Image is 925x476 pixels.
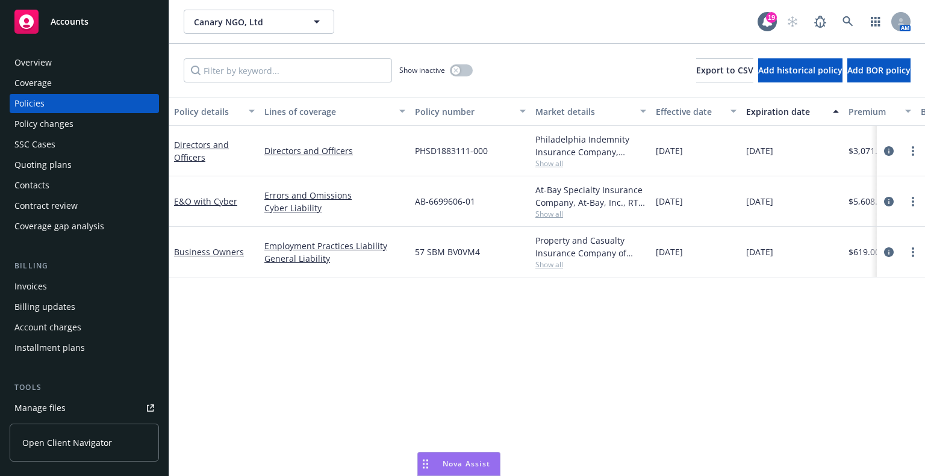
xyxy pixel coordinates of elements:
[847,58,911,82] button: Add BOR policy
[22,436,112,449] span: Open Client Navigator
[14,277,47,296] div: Invoices
[849,144,887,157] span: $3,071.00
[415,246,480,258] span: 57 SBM BV0VM4
[746,144,773,157] span: [DATE]
[264,252,405,265] a: General Liability
[906,245,920,259] a: more
[14,176,49,195] div: Contacts
[10,155,159,175] a: Quoting plans
[14,53,52,72] div: Overview
[746,195,773,208] span: [DATE]
[696,58,753,82] button: Export to CSV
[535,133,646,158] div: Philadelphia Indemnity Insurance Company, [GEOGRAPHIC_DATA] Insurance Companies
[849,195,887,208] span: $5,608.00
[415,195,475,208] span: AB-6699606-01
[766,12,777,23] div: 19
[14,94,45,113] div: Policies
[174,196,237,207] a: E&O with Cyber
[14,318,81,337] div: Account charges
[10,135,159,154] a: SSC Cases
[10,217,159,236] a: Coverage gap analysis
[10,297,159,317] a: Billing updates
[10,398,159,418] a: Manage files
[746,246,773,258] span: [DATE]
[882,194,896,209] a: circleInformation
[10,318,159,337] a: Account charges
[531,97,651,126] button: Market details
[758,58,842,82] button: Add historical policy
[656,246,683,258] span: [DATE]
[10,73,159,93] a: Coverage
[10,382,159,394] div: Tools
[864,10,888,34] a: Switch app
[836,10,860,34] a: Search
[535,209,646,219] span: Show all
[696,64,753,76] span: Export to CSV
[906,194,920,209] a: more
[847,64,911,76] span: Add BOR policy
[849,246,880,258] span: $619.00
[415,144,488,157] span: PHSD1883111-000
[535,259,646,270] span: Show all
[174,105,241,118] div: Policy details
[14,338,85,357] div: Installment plans
[780,10,805,34] a: Start snowing
[260,97,410,126] button: Lines of coverage
[410,97,531,126] button: Policy number
[418,453,433,475] div: Drag to move
[184,58,392,82] input: Filter by keyword...
[741,97,844,126] button: Expiration date
[14,73,52,93] div: Coverage
[174,139,229,163] a: Directors and Officers
[10,53,159,72] a: Overview
[264,202,405,214] a: Cyber Liability
[882,144,896,158] a: circleInformation
[651,97,741,126] button: Effective date
[184,10,334,34] button: Canary NGO, Ltd
[399,65,445,75] span: Show inactive
[264,144,405,157] a: Directors and Officers
[746,105,826,118] div: Expiration date
[264,105,392,118] div: Lines of coverage
[844,97,916,126] button: Premium
[14,398,66,418] div: Manage files
[14,114,73,134] div: Policy changes
[656,144,683,157] span: [DATE]
[264,240,405,252] a: Employment Practices Liability
[443,459,490,469] span: Nova Assist
[10,338,159,357] a: Installment plans
[10,94,159,113] a: Policies
[10,277,159,296] a: Invoices
[415,105,512,118] div: Policy number
[417,452,500,476] button: Nova Assist
[10,5,159,39] a: Accounts
[51,17,89,26] span: Accounts
[535,105,633,118] div: Market details
[882,245,896,259] a: circleInformation
[14,155,72,175] div: Quoting plans
[174,246,244,258] a: Business Owners
[14,217,104,236] div: Coverage gap analysis
[535,158,646,168] span: Show all
[656,105,723,118] div: Effective date
[10,260,159,272] div: Billing
[758,64,842,76] span: Add historical policy
[535,234,646,259] div: Property and Casualty Insurance Company of [GEOGRAPHIC_DATA], Hartford Insurance Group
[264,189,405,202] a: Errors and Omissions
[10,114,159,134] a: Policy changes
[10,176,159,195] a: Contacts
[169,97,260,126] button: Policy details
[808,10,832,34] a: Report a Bug
[194,16,298,28] span: Canary NGO, Ltd
[906,144,920,158] a: more
[14,297,75,317] div: Billing updates
[849,105,898,118] div: Premium
[14,135,55,154] div: SSC Cases
[10,196,159,215] a: Contract review
[14,196,78,215] div: Contract review
[535,184,646,209] div: At-Bay Specialty Insurance Company, At-Bay, Inc., RT Specialty Insurance Services, LLC (RSG Speci...
[656,195,683,208] span: [DATE]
